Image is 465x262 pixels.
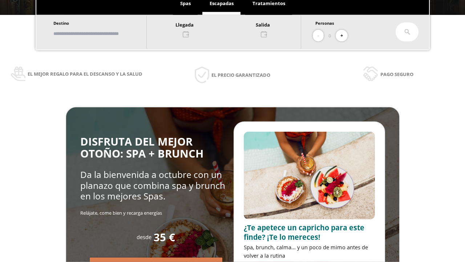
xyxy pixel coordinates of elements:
span: ¿Te apetece un capricho para este finde? ¡Te lo mereces! [244,223,364,242]
span: 35 € [154,231,175,243]
button: - [313,30,324,42]
span: Relájate, come bien y recarga energías [80,210,162,216]
span: El precio garantizado [211,71,270,79]
span: Personas [315,20,334,26]
span: DISFRUTA DEL MEJOR OTOÑO: SPA + BRUNCH [80,134,203,161]
span: Da la bienvenida a octubre con un planazo que combina spa y brunch en los mejores Spas. [80,168,225,202]
span: 0 [328,32,331,40]
span: Spa, brunch, calma... y un poco de mimo antes de volver a la rutina [244,243,368,259]
button: + [336,30,348,42]
span: Destino [53,20,69,26]
span: El mejor regalo para el descanso y la salud [28,70,142,78]
span: desde [137,233,151,241]
span: Pago seguro [380,70,413,78]
img: promo-sprunch.ElVl7oUD.webp [244,132,375,219]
